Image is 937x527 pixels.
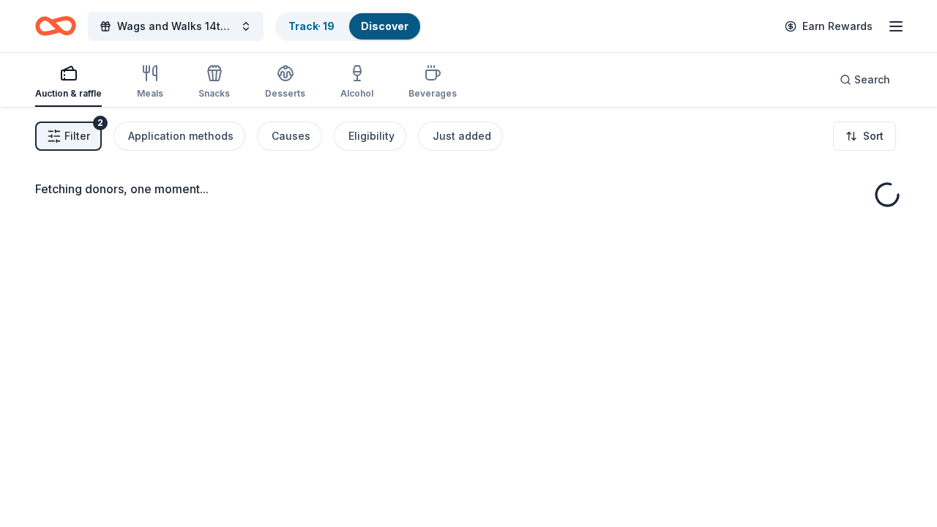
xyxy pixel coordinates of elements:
[93,116,108,130] div: 2
[408,59,457,107] button: Beverages
[117,18,234,35] span: Wags and Walks 14th Annual Online Auction
[348,127,395,145] div: Eligibility
[272,127,310,145] div: Causes
[854,71,890,89] span: Search
[776,13,881,40] a: Earn Rewards
[88,12,264,41] button: Wags and Walks 14th Annual Online Auction
[137,88,163,100] div: Meals
[257,122,322,151] button: Causes
[265,59,305,107] button: Desserts
[361,20,408,32] a: Discover
[198,88,230,100] div: Snacks
[433,127,491,145] div: Just added
[35,59,102,107] button: Auction & raffle
[198,59,230,107] button: Snacks
[35,88,102,100] div: Auction & raffle
[64,127,90,145] span: Filter
[288,20,335,32] a: Track· 19
[275,12,422,41] button: Track· 19Discover
[113,122,245,151] button: Application methods
[863,127,884,145] span: Sort
[128,127,234,145] div: Application methods
[833,122,896,151] button: Sort
[334,122,406,151] button: Eligibility
[35,9,76,43] a: Home
[340,88,373,100] div: Alcohol
[340,59,373,107] button: Alcohol
[35,122,102,151] button: Filter2
[418,122,503,151] button: Just added
[265,88,305,100] div: Desserts
[137,59,163,107] button: Meals
[35,180,902,198] div: Fetching donors, one moment...
[408,88,457,100] div: Beverages
[828,65,902,94] button: Search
